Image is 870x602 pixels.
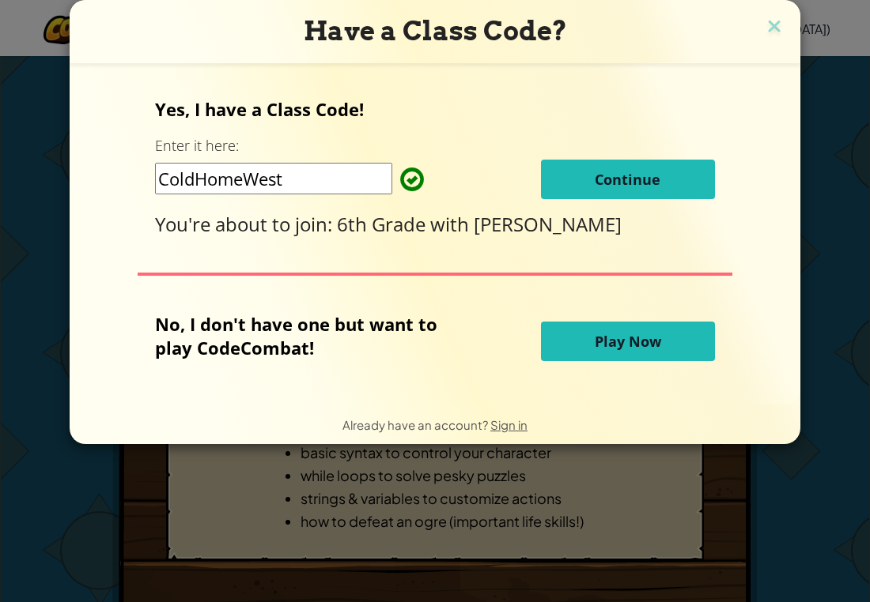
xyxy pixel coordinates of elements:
p: No, I don't have one but want to play CodeCombat! [155,312,461,359]
span: Already have an account? [342,417,490,432]
span: Play Now [595,332,661,351]
span: with [430,211,474,237]
span: You're about to join: [155,211,337,237]
a: Sign in [490,417,528,432]
span: Have a Class Code? [304,15,567,47]
p: Yes, I have a Class Code! [155,97,714,121]
label: Enter it here: [155,136,239,156]
img: close icon [764,16,785,40]
span: 6th Grade [337,211,430,237]
span: [PERSON_NAME] [474,211,622,237]
button: Play Now [541,322,715,361]
button: Continue [541,160,715,199]
span: Continue [595,170,660,189]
